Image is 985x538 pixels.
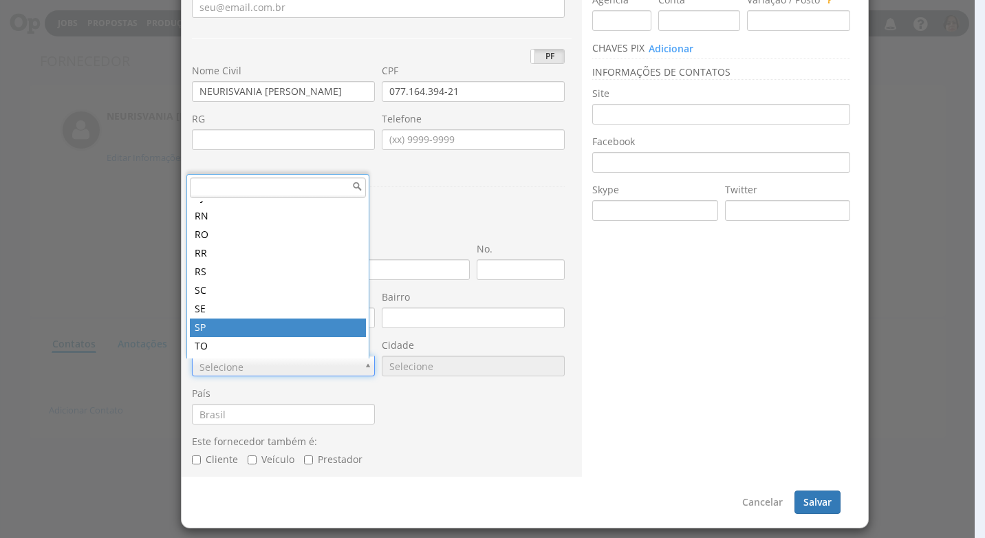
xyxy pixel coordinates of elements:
div: TO [190,337,366,356]
div: RR [190,244,366,263]
div: RN [190,207,366,226]
div: SC [190,281,366,300]
div: RS [190,263,366,281]
div: SE [190,300,366,319]
div: SP [190,319,366,337]
div: RO [190,226,366,244]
